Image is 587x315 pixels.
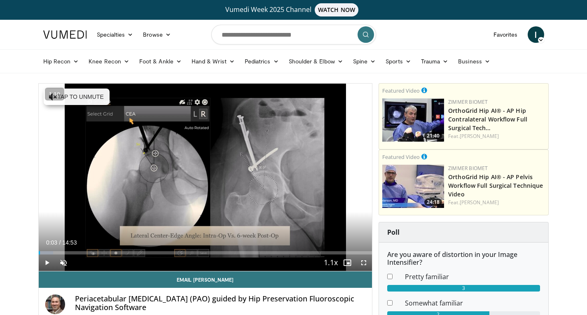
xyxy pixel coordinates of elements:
[138,26,176,43] a: Browse
[134,53,187,70] a: Foot & Ankle
[460,199,499,206] a: [PERSON_NAME]
[43,30,87,39] img: VuMedi Logo
[528,26,544,43] a: I
[39,251,372,254] div: Progress Bar
[45,294,65,314] img: Avatar
[448,98,488,105] a: Zimmer Biomet
[39,84,372,271] video-js: Video Player
[382,165,444,208] a: 24:18
[416,53,454,70] a: Trauma
[240,53,284,70] a: Pediatrics
[460,133,499,140] a: [PERSON_NAME]
[39,271,372,288] a: Email [PERSON_NAME]
[323,254,339,271] button: Playback Rate
[399,298,546,308] dd: Somewhat familiar
[211,25,376,44] input: Search topics, interventions
[448,107,527,132] a: OrthoGrid Hip AI® - AP Hip Contralateral Workflow Full Surgical Tech…
[387,228,400,237] strong: Poll
[382,87,420,94] small: Featured Video
[424,132,442,140] span: 21:40
[448,133,545,140] div: Feat.
[348,53,381,70] a: Spine
[92,26,138,43] a: Specialties
[55,254,72,271] button: Unmute
[424,198,442,206] span: 24:18
[448,165,488,172] a: Zimmer Biomet
[382,98,444,142] img: 96a9cbbb-25ee-4404-ab87-b32d60616ad7.150x105_q85_crop-smart_upscale.jpg
[284,53,348,70] a: Shoulder & Elbow
[489,26,523,43] a: Favorites
[62,239,77,246] span: 14:53
[387,251,540,266] h6: Are you aware of distortion in your Image Intensifier?
[84,53,134,70] a: Knee Recon
[59,239,61,246] span: /
[44,3,543,16] a: Vumedi Week 2025 ChannelWATCH NOW
[38,53,84,70] a: Hip Recon
[382,153,420,161] small: Featured Video
[39,254,55,271] button: Play
[382,165,444,208] img: c80c1d29-5d08-4b57-b833-2b3295cd5297.150x105_q85_crop-smart_upscale.jpg
[355,254,372,271] button: Fullscreen
[187,53,240,70] a: Hand & Wrist
[75,294,366,312] h4: Periacetabular [MEDICAL_DATA] (PAO) guided by Hip Preservation Fluoroscopic Navigation Software
[315,3,358,16] span: WATCH NOW
[339,254,355,271] button: Enable picture-in-picture mode
[448,199,545,206] div: Feat.
[448,173,543,198] a: OrthoGrid Hip AI® - AP Pelvis Workflow Full Surgical Technique Video
[387,285,540,292] div: 3
[46,239,57,246] span: 0:03
[44,89,110,105] button: Tap to unmute
[382,98,444,142] a: 21:40
[399,272,546,282] dd: Pretty familiar
[381,53,416,70] a: Sports
[453,53,495,70] a: Business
